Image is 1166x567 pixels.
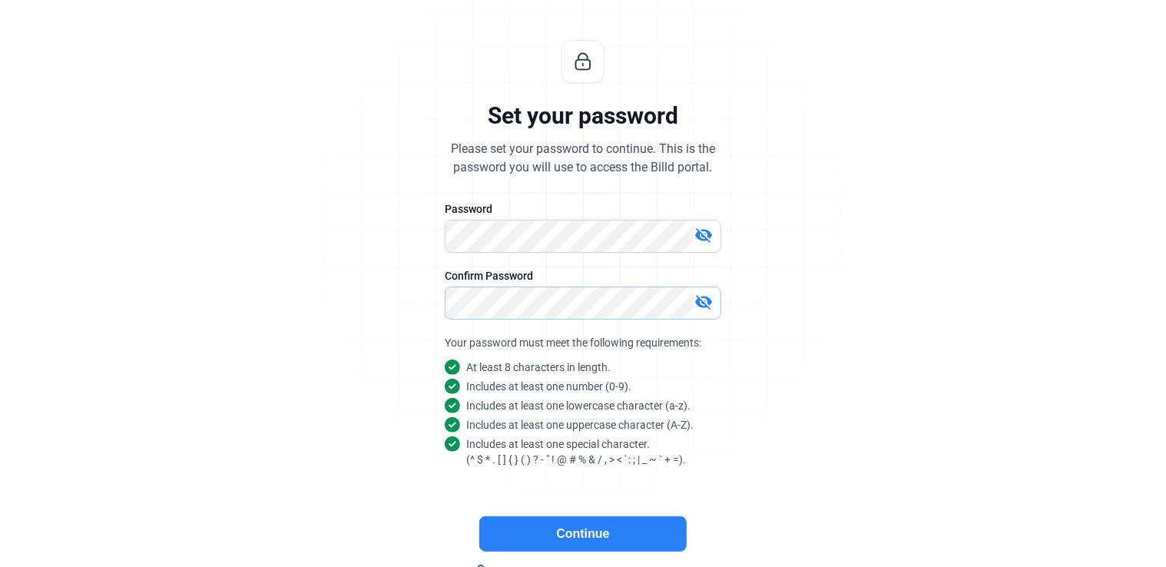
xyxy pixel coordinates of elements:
button: Continue [479,516,687,552]
div: Confirm Password [445,268,721,283]
snap: Includes at least one number (0-9). [466,379,631,394]
div: Set your password [488,101,678,131]
snap: At least 8 characters in length. [466,360,611,375]
div: Your password must meet the following requirements: [445,335,721,350]
mat-icon: visibility_off [694,293,713,311]
div: Password [445,201,721,217]
snap: Includes at least one uppercase character (A-Z). [466,417,694,433]
div: Please set your password to continue. This is the password you will use to access the Billd portal. [451,140,715,177]
snap: Includes at least one special character. (^ $ * . [ ] { } ( ) ? - " ! @ # % & / , > < ' : ; | _ ~... [466,436,686,467]
snap: Includes at least one lowercase character (a-z). [466,398,691,413]
mat-icon: visibility_off [694,226,713,244]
